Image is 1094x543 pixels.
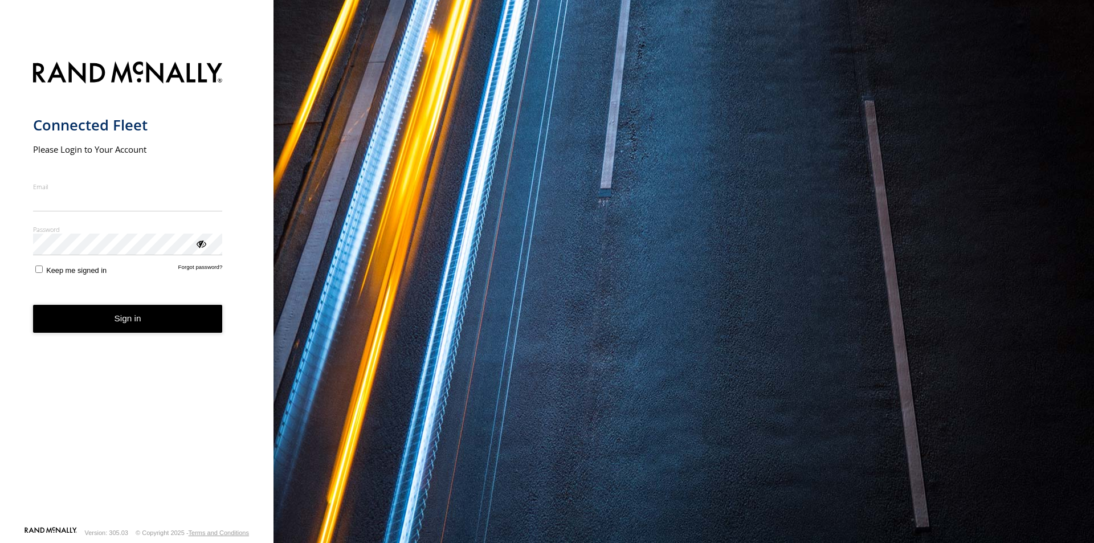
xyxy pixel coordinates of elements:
[33,55,241,526] form: main
[33,182,223,191] label: Email
[33,144,223,155] h2: Please Login to Your Account
[33,305,223,333] button: Sign in
[25,527,77,538] a: Visit our Website
[189,529,249,536] a: Terms and Conditions
[178,264,223,275] a: Forgot password?
[33,59,223,88] img: Rand McNally
[195,238,206,249] div: ViewPassword
[33,225,223,234] label: Password
[85,529,128,536] div: Version: 305.03
[46,266,107,275] span: Keep me signed in
[136,529,249,536] div: © Copyright 2025 -
[33,116,223,134] h1: Connected Fleet
[35,266,43,273] input: Keep me signed in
